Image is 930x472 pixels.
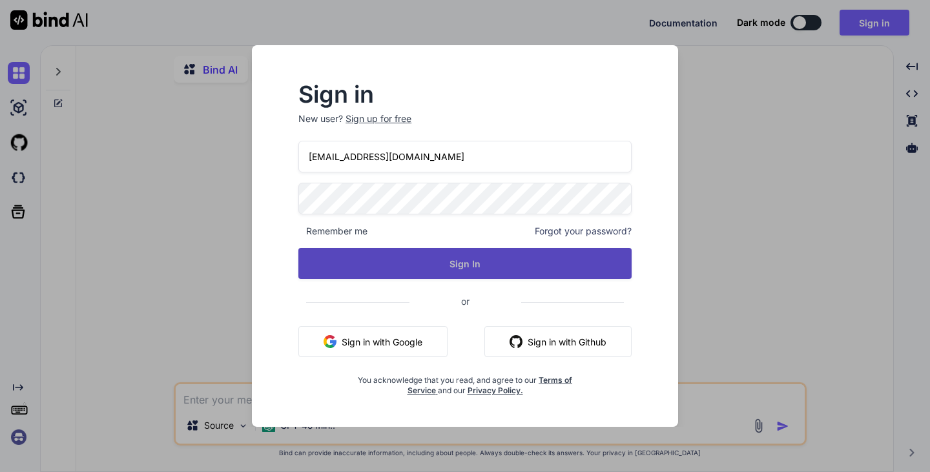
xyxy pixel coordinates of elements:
input: Login or Email [298,141,632,172]
span: Forgot your password? [535,225,632,238]
span: or [409,285,521,317]
div: You acknowledge that you read, and agree to our and our [354,367,576,396]
div: Sign up for free [346,112,411,125]
a: Terms of Service [408,375,573,395]
img: google [324,335,336,348]
button: Sign in with Github [484,326,632,357]
span: Remember me [298,225,367,238]
img: github [510,335,522,348]
h2: Sign in [298,84,632,105]
button: Sign In [298,248,632,279]
p: New user? [298,112,632,141]
button: Sign in with Google [298,326,448,357]
a: Privacy Policy. [468,385,523,395]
